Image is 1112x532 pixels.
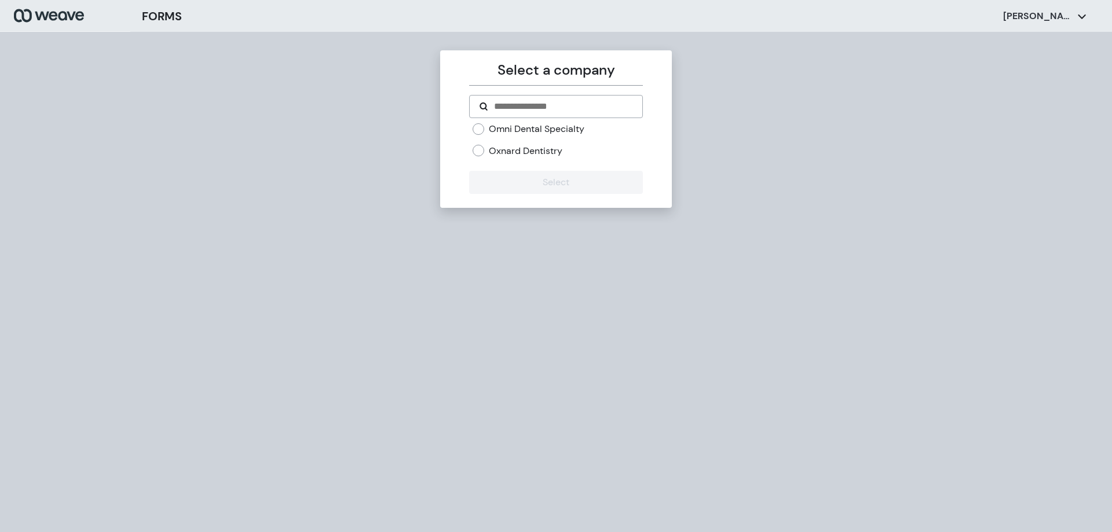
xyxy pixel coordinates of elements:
[469,60,642,80] p: Select a company
[142,8,182,25] h3: FORMS
[493,100,632,113] input: Search
[489,145,562,157] label: Oxnard Dentistry
[469,171,642,194] button: Select
[489,123,584,135] label: Omni Dental Specialty
[1003,10,1073,23] p: [PERSON_NAME]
